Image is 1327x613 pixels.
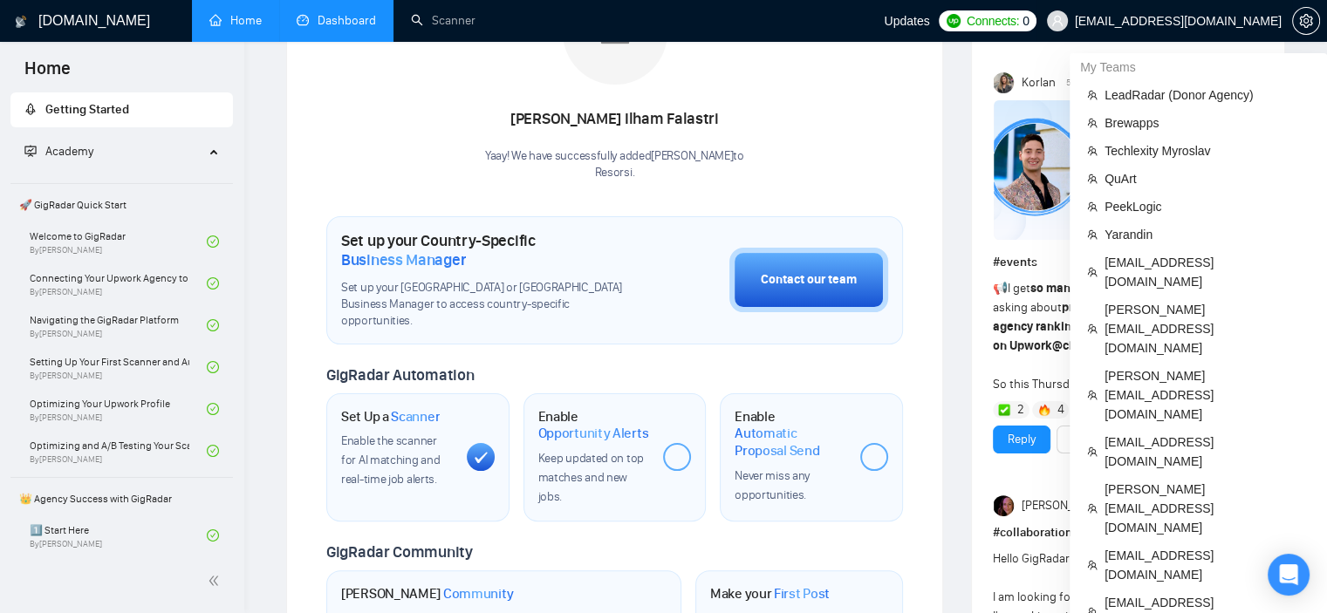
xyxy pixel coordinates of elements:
a: Setting Up Your First Scanner and Auto-BidderBy[PERSON_NAME] [30,348,207,386]
p: Resorsi . [485,165,744,181]
span: Opportunity Alerts [538,425,649,442]
span: 🚀 GigRadar Quick Start [12,187,231,222]
span: check-circle [207,529,219,541]
strong: profile optimization, title tweaks, agency rankings, and how to actually get noticed on Upwork [993,300,1263,353]
span: team [1087,146,1098,156]
li: Getting Started [10,92,233,127]
h1: Enable [735,408,846,460]
span: team [1087,503,1098,514]
span: LeadRadar (Donor Agency) [1105,85,1310,105]
span: check-circle [207,277,219,289]
span: check-circle [207,445,219,457]
span: team [1087,118,1098,128]
a: Reply [1008,430,1036,449]
span: 2 [1017,401,1024,419]
span: Techlexity Myroslav [1105,141,1310,160]
span: rocket [24,103,37,115]
span: Community [443,585,514,603]
span: I get from our community asking about So this Thursd... [993,281,1263,392]
span: 📢 [993,281,1008,296]
span: Brewapps [1105,113,1310,133]
span: Keep updated on top matches and new jobs. [538,451,644,504]
div: Yaay! We have successfully added [PERSON_NAME] to [485,148,744,181]
span: [PERSON_NAME][EMAIL_ADDRESS][DOMAIN_NAME] [1105,300,1310,358]
span: [PERSON_NAME][EMAIL_ADDRESS][DOMAIN_NAME] [1105,480,1310,537]
span: GigRadar Community [326,542,473,562]
span: PeekLogic [1105,197,1310,216]
span: team [1087,324,1098,334]
img: logo [15,8,27,36]
span: Academy [24,144,93,159]
span: @channel [1052,338,1107,353]
a: Optimizing and A/B Testing Your Scanner for Better ResultsBy[PERSON_NAME] [30,432,207,470]
button: Contact our team [729,248,888,312]
div: My Teams [1070,53,1327,81]
span: [EMAIL_ADDRESS][DOMAIN_NAME] [1105,253,1310,291]
h1: [PERSON_NAME] [341,585,514,603]
a: Navigating the GigRadar PlatformBy[PERSON_NAME] [30,306,207,344]
span: 4 [1057,401,1064,419]
span: QuArt [1105,169,1310,188]
span: double-left [208,572,225,589]
a: searchScanner [411,13,475,28]
div: [PERSON_NAME] Ilham Falastri [485,105,744,134]
span: team [1087,201,1098,212]
span: Yarandin [1105,225,1310,244]
span: team [1087,267,1098,277]
a: Connecting Your Upwork Agency to GigRadarBy[PERSON_NAME] [30,264,207,303]
span: [EMAIL_ADDRESS][DOMAIN_NAME] [1105,546,1310,584]
span: Connects: [967,11,1019,31]
span: Scanner [391,408,440,426]
span: check-circle [207,403,219,415]
span: Set up your [GEOGRAPHIC_DATA] or [GEOGRAPHIC_DATA] Business Manager to access country-specific op... [341,280,642,330]
span: user [1051,15,1064,27]
span: team [1087,390,1098,400]
span: [PERSON_NAME][EMAIL_ADDRESS][DOMAIN_NAME] [1105,366,1310,424]
h1: Enable [538,408,650,442]
span: First Post [774,585,830,603]
button: setting [1292,7,1320,35]
span: Home [10,56,85,92]
span: 0 [1023,11,1029,31]
span: Automatic Proposal Send [735,425,846,459]
span: 👑 Agency Success with GigRadar [12,481,231,516]
div: Open Intercom Messenger [1268,554,1310,596]
h1: # collaboration [993,523,1263,542]
h1: Set Up a [341,408,440,426]
span: [EMAIL_ADDRESS][DOMAIN_NAME] [1105,433,1310,471]
a: homeHome [209,13,262,28]
span: setting [1293,14,1319,28]
span: team [1087,560,1098,570]
a: Welcome to GigRadarBy[PERSON_NAME] [30,222,207,261]
a: 1️⃣ Start HereBy[PERSON_NAME] [30,516,207,555]
img: 🔥 [1038,404,1050,416]
button: See the details [1057,426,1163,453]
span: check-circle [207,319,219,331]
span: team [1087,229,1098,240]
img: Julie McCarter [994,495,1015,516]
span: Getting Started [45,102,129,117]
h1: Make your [710,585,830,603]
img: ✅ [998,404,1010,416]
img: upwork-logo.png [947,14,961,28]
a: dashboardDashboard [297,13,376,28]
strong: so many requests [1030,281,1128,296]
a: Optimizing Your Upwork ProfileBy[PERSON_NAME] [30,390,207,428]
span: Enable the scanner for AI matching and real-time job alerts. [341,433,440,487]
span: team [1087,174,1098,184]
div: Contact our team [761,270,857,289]
span: check-circle [207,361,219,373]
img: F09A0G828LC-Nikola%20Kocheski.png [994,100,1203,240]
button: Reply [993,426,1050,453]
span: Business Manager [341,250,466,269]
span: team [1087,446,1098,457]
span: Updates [884,14,929,28]
span: fund-projection-screen [24,145,37,157]
span: Never miss any opportunities. [735,468,810,502]
span: check-circle [207,235,219,248]
h1: # events [993,253,1263,272]
span: Academy [45,144,93,159]
span: Korlan [1021,73,1055,92]
a: setting [1292,14,1320,28]
span: GigRadar Automation [326,365,474,385]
